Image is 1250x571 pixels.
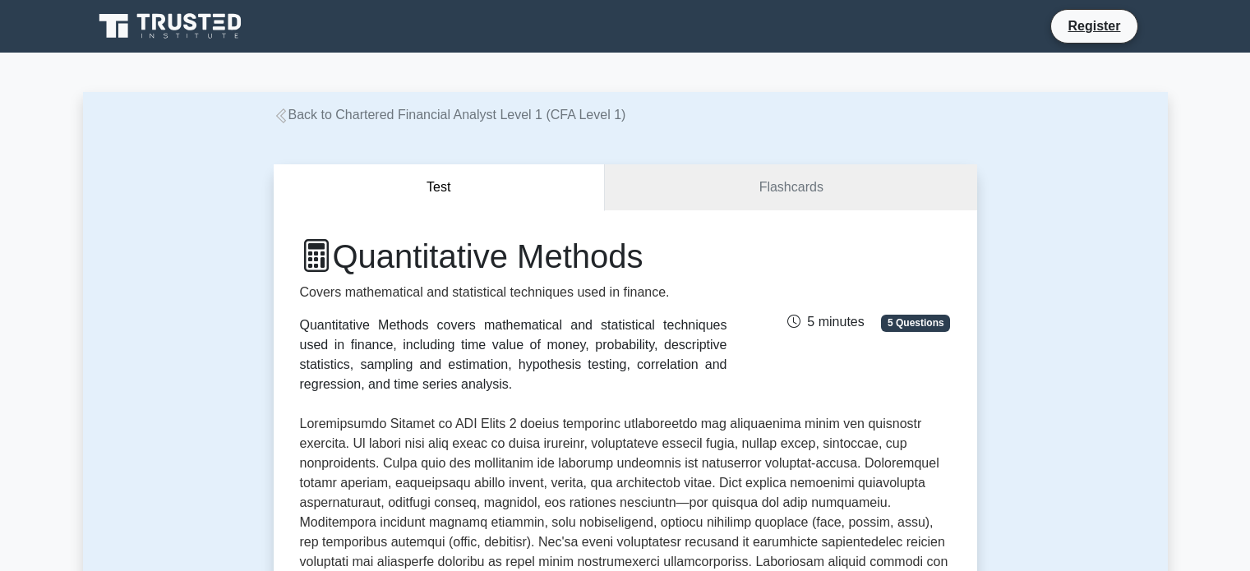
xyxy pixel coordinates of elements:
p: Covers mathematical and statistical techniques used in finance. [300,283,727,302]
a: Flashcards [605,164,976,211]
span: 5 minutes [787,315,864,329]
button: Test [274,164,606,211]
h1: Quantitative Methods [300,237,727,276]
a: Register [1058,16,1130,36]
a: Back to Chartered Financial Analyst Level 1 (CFA Level 1) [274,108,626,122]
div: Quantitative Methods covers mathematical and statistical techniques used in finance, including ti... [300,315,727,394]
span: 5 Questions [881,315,950,331]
